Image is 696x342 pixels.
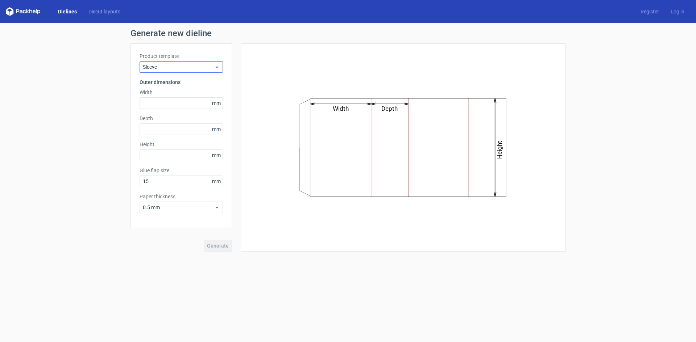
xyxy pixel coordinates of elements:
[130,29,565,38] h1: Generate new dieline
[52,8,83,15] a: Dielines
[496,141,504,159] text: Height
[140,193,223,200] label: Paper thickness
[140,89,223,96] label: Width
[665,8,690,15] a: Log in
[140,52,223,60] label: Product template
[210,150,223,161] span: mm
[382,105,398,112] text: Depth
[635,8,665,15] a: Register
[333,105,349,112] text: Width
[140,167,223,174] label: Glue flap size
[210,124,223,135] span: mm
[140,115,223,122] label: Depth
[83,8,126,15] a: Diecut layouts
[140,141,223,148] label: Height
[210,98,223,109] span: mm
[210,176,223,187] span: mm
[140,79,223,86] h3: Outer dimensions
[143,204,214,211] span: 0.5 mm
[143,63,214,71] span: Sleeve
